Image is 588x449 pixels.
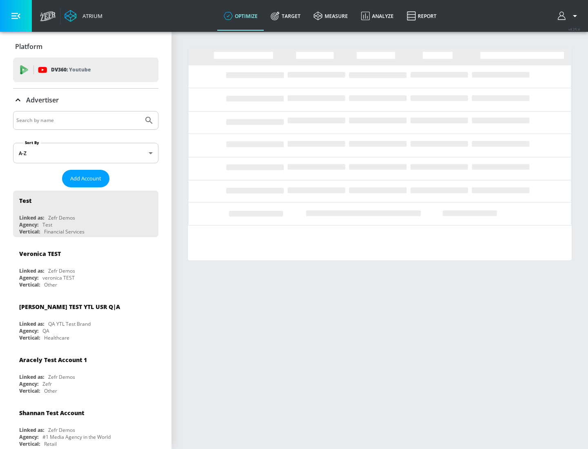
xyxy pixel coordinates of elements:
[217,1,264,31] a: optimize
[44,334,69,341] div: Healthcare
[48,214,75,221] div: Zefr Demos
[568,27,580,31] span: v 4.25.4
[19,433,38,440] div: Agency:
[13,350,158,396] div: Aracely Test Account 1Linked as:Zefr DemosAgency:ZefrVertical:Other
[354,1,400,31] a: Analyze
[62,170,109,187] button: Add Account
[48,427,75,433] div: Zefr Demos
[19,250,61,258] div: Veronica TEST
[13,297,158,343] div: [PERSON_NAME] TEST YTL USR Q|ALinked as:QA YTL Test BrandAgency:QAVertical:Healthcare
[13,191,158,237] div: TestLinked as:Zefr DemosAgency:TestVertical:Financial Services
[23,140,41,145] label: Sort By
[19,303,120,311] div: [PERSON_NAME] TEST YTL USR Q|A
[19,228,40,235] div: Vertical:
[19,387,40,394] div: Vertical:
[44,387,57,394] div: Other
[13,35,158,58] div: Platform
[19,320,44,327] div: Linked as:
[19,373,44,380] div: Linked as:
[42,221,52,228] div: Test
[13,58,158,82] div: DV360: Youtube
[15,42,42,51] p: Platform
[44,228,85,235] div: Financial Services
[26,96,59,104] p: Advertiser
[16,115,140,126] input: Search by name
[19,221,38,228] div: Agency:
[42,327,49,334] div: QA
[19,380,38,387] div: Agency:
[19,214,44,221] div: Linked as:
[42,433,111,440] div: #1 Media Agency in the World
[13,244,158,290] div: Veronica TESTLinked as:Zefr DemosAgency:veronica TESTVertical:Other
[70,174,101,183] span: Add Account
[19,440,40,447] div: Vertical:
[13,143,158,163] div: A-Z
[400,1,443,31] a: Report
[79,12,102,20] div: Atrium
[13,89,158,111] div: Advertiser
[264,1,307,31] a: Target
[69,65,91,74] p: Youtube
[19,327,38,334] div: Agency:
[44,281,57,288] div: Other
[48,373,75,380] div: Zefr Demos
[44,440,57,447] div: Retail
[48,320,91,327] div: QA YTL Test Brand
[19,409,84,417] div: Shannan Test Account
[42,274,75,281] div: veronica TEST
[65,10,102,22] a: Atrium
[19,356,87,364] div: Aracely Test Account 1
[19,281,40,288] div: Vertical:
[19,427,44,433] div: Linked as:
[19,334,40,341] div: Vertical:
[19,267,44,274] div: Linked as:
[307,1,354,31] a: measure
[51,65,91,74] p: DV360:
[48,267,75,274] div: Zefr Demos
[19,197,31,204] div: Test
[19,274,38,281] div: Agency:
[42,380,52,387] div: Zefr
